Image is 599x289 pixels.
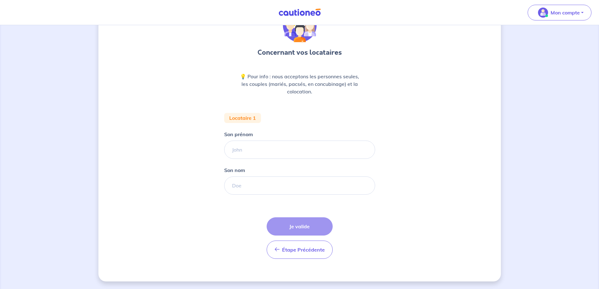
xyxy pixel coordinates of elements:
[276,8,323,16] img: Cautioneo
[224,166,245,174] p: Son nom
[224,141,375,159] input: John
[283,8,317,42] img: illu_tenants.svg
[224,131,253,138] p: Son prénom
[267,241,333,259] button: Étape Précédente
[538,8,548,18] img: illu_account_valid_menu.svg
[282,247,325,253] span: Étape Précédente
[224,176,375,195] input: Doe
[551,9,580,16] p: Mon compte
[528,5,591,20] button: illu_account_valid_menu.svgMon compte
[224,8,375,264] div: NEW
[258,47,342,58] h3: Concernant vos locataires
[224,113,261,123] div: Locataire 1
[239,73,360,95] p: 💡 Pour info : nous acceptons les personnes seules, les couples (mariés, pacsés, en concubinage) e...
